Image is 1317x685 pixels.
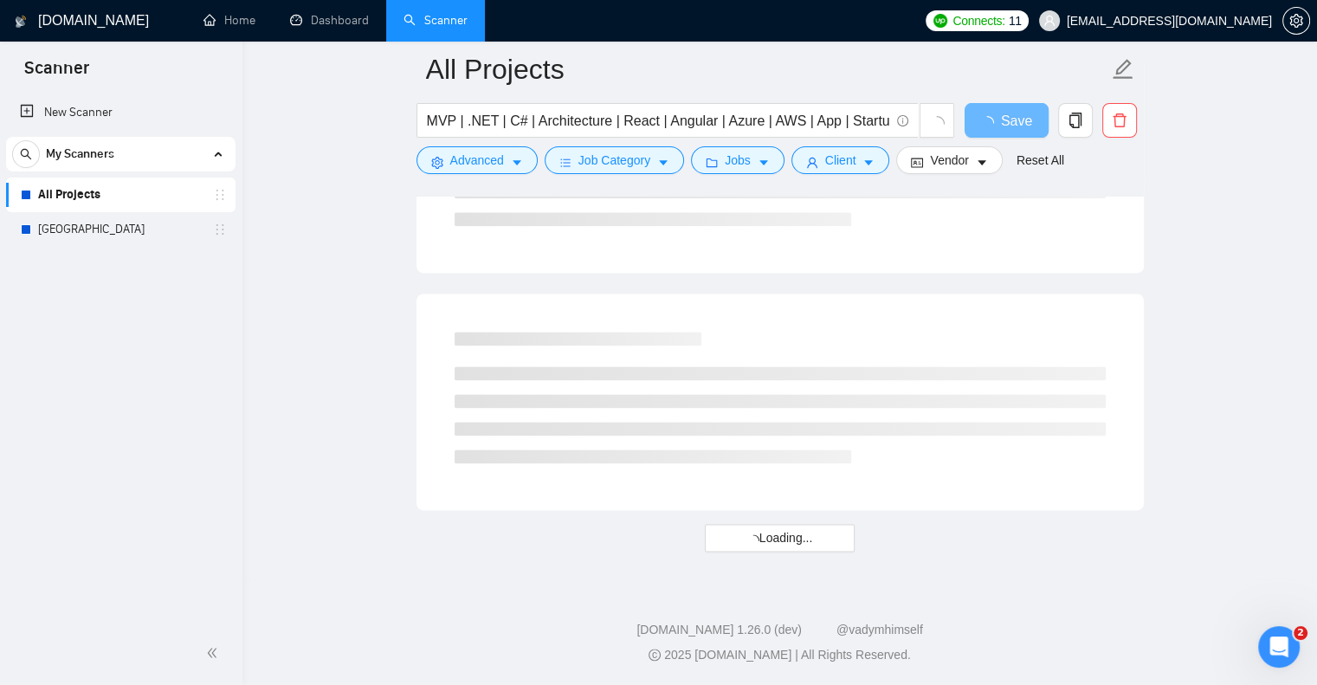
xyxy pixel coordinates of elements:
a: homeHome [203,13,255,28]
span: holder [213,223,227,236]
iframe: Intercom live chat [1258,626,1300,668]
span: Vendor [930,151,968,170]
span: info-circle [897,115,908,126]
a: setting [1282,14,1310,28]
span: delete [1103,113,1136,128]
div: 2025 [DOMAIN_NAME] | All Rights Reserved. [256,646,1303,664]
input: Search Freelance Jobs... [427,110,889,132]
li: My Scanners [6,137,236,247]
span: edit [1112,58,1134,81]
span: double-left [206,644,223,662]
span: caret-down [758,156,770,169]
button: Save [965,103,1049,138]
span: loading [980,116,1001,130]
span: loading [746,533,760,548]
span: idcard [911,156,923,169]
a: Reset All [1017,151,1064,170]
span: copyright [649,649,661,661]
button: settingAdvancedcaret-down [416,146,538,174]
span: holder [213,188,227,202]
span: Save [1001,110,1032,132]
span: setting [431,156,443,169]
span: user [806,156,818,169]
span: copy [1059,113,1092,128]
span: Scanner [10,55,103,92]
li: New Scanner [6,95,236,130]
span: loading [929,116,945,132]
button: loadingLoading... [705,524,855,552]
a: [DOMAIN_NAME] 1.26.0 (dev) [636,623,802,637]
button: barsJob Categorycaret-down [545,146,684,174]
span: Loading... [747,528,813,547]
span: My Scanners [46,137,114,171]
button: folderJobscaret-down [691,146,784,174]
span: Job Category [578,151,650,170]
button: idcardVendorcaret-down [896,146,1002,174]
span: caret-down [657,156,669,169]
span: bars [559,156,571,169]
span: user [1043,15,1056,27]
img: logo [15,8,27,36]
button: setting [1282,7,1310,35]
span: Jobs [725,151,751,170]
span: Client [825,151,856,170]
a: New Scanner [20,95,222,130]
input: Scanner name... [426,48,1108,91]
a: searchScanner [403,13,468,28]
span: caret-down [862,156,875,169]
span: caret-down [976,156,988,169]
button: userClientcaret-down [791,146,890,174]
a: dashboardDashboard [290,13,369,28]
span: folder [706,156,718,169]
span: Connects: [952,11,1004,30]
a: [GEOGRAPHIC_DATA] [38,212,203,247]
span: 11 [1009,11,1022,30]
span: caret-down [511,156,523,169]
a: All Projects [38,178,203,212]
button: copy [1058,103,1093,138]
button: search [12,140,40,168]
button: delete [1102,103,1137,138]
span: 2 [1294,626,1307,640]
a: @vadymhimself [836,623,923,637]
span: setting [1283,14,1309,28]
span: Advanced [450,151,504,170]
img: upwork-logo.png [933,14,947,28]
span: search [13,148,39,160]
